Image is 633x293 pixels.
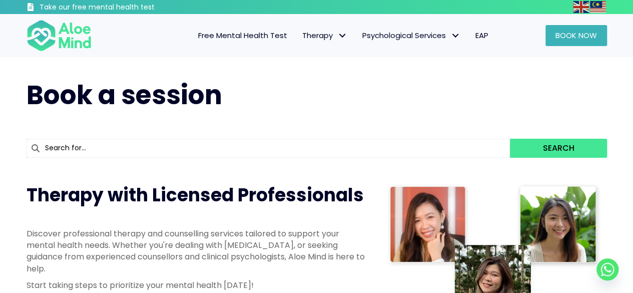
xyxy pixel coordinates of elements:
[448,29,463,43] span: Psychological Services: submenu
[468,25,496,46] a: EAP
[590,1,607,13] a: Malay
[198,30,287,41] span: Free Mental Health Test
[27,228,367,274] p: Discover professional therapy and counselling services tailored to support your mental health nee...
[27,182,364,208] span: Therapy with Licensed Professionals
[27,77,222,113] span: Book a session
[191,25,295,46] a: Free Mental Health Test
[335,29,350,43] span: Therapy: submenu
[27,279,367,291] p: Start taking steps to prioritize your mental health [DATE]!
[573,1,590,13] a: English
[555,30,597,41] span: Book Now
[510,139,606,158] button: Search
[295,25,355,46] a: TherapyTherapy: submenu
[27,139,510,158] input: Search for...
[355,25,468,46] a: Psychological ServicesPsychological Services: submenu
[27,3,208,14] a: Take our free mental health test
[302,30,347,41] span: Therapy
[40,3,208,13] h3: Take our free mental health test
[475,30,488,41] span: EAP
[362,30,460,41] span: Psychological Services
[545,25,607,46] a: Book Now
[590,1,606,13] img: ms
[596,258,618,280] a: Whatsapp
[27,19,92,52] img: Aloe mind Logo
[105,25,496,46] nav: Menu
[573,1,589,13] img: en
